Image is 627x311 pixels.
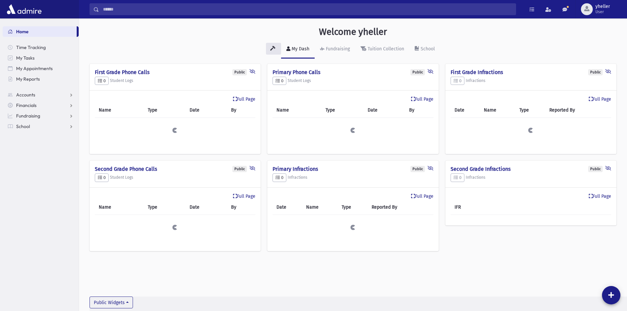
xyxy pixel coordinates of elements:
[451,77,464,85] button: 0
[3,42,79,53] a: Time Tracking
[273,173,433,182] h5: Infractions
[338,200,368,215] th: Type
[595,4,610,9] span: yheller
[232,166,247,172] div: Public
[411,96,433,103] a: Full Page
[95,200,144,215] th: Name
[368,200,433,215] th: Reported By
[405,103,433,118] th: By
[545,103,611,118] th: Reported By
[3,26,77,37] a: Home
[315,40,355,59] a: Fundraising
[3,111,79,121] a: Fundraising
[144,200,186,215] th: Type
[409,40,440,59] a: School
[419,46,435,52] div: School
[95,69,255,75] h4: First Grade Phone Calls
[3,100,79,111] a: Financials
[410,69,425,75] div: Public
[325,46,350,52] div: Fundraising
[98,175,106,180] span: 0
[95,77,255,85] h5: Student Logs
[16,65,53,71] span: My Appointments
[16,102,37,108] span: Financials
[319,26,387,38] h3: Welcome yheller
[589,96,611,103] a: Full Page
[3,90,79,100] a: Accounts
[95,166,255,172] h4: Second Grade Phone Calls
[16,92,35,98] span: Accounts
[232,69,247,75] div: Public
[273,69,433,75] h4: Primary Phone Calls
[410,166,425,172] div: Public
[227,200,255,215] th: By
[355,40,409,59] a: Tuition Collection
[273,173,286,182] button: 0
[16,113,40,119] span: Fundraising
[451,173,464,182] button: 0
[273,166,433,172] h4: Primary Infractions
[451,200,500,215] th: IFR
[588,166,603,172] div: Public
[16,76,40,82] span: My Reports
[302,200,338,215] th: Name
[5,3,43,16] img: AdmirePro
[3,63,79,74] a: My Appointments
[281,40,315,59] a: My Dash
[322,103,363,118] th: Type
[16,55,35,61] span: My Tasks
[95,173,109,182] button: 0
[451,77,611,85] h5: Infractions
[451,173,611,182] h5: Infractions
[3,74,79,84] a: My Reports
[588,69,603,75] div: Public
[275,175,283,180] span: 0
[273,103,322,118] th: Name
[186,103,227,118] th: Date
[233,193,255,200] a: Full Page
[95,103,144,118] th: Name
[454,78,461,83] span: 0
[595,9,610,14] span: User
[454,175,461,180] span: 0
[480,103,515,118] th: Name
[451,103,480,118] th: Date
[364,103,405,118] th: Date
[366,46,404,52] div: Tuition Collection
[144,103,186,118] th: Type
[186,200,227,215] th: Date
[451,69,611,75] h4: First Grade Infractions
[16,29,29,35] span: Home
[3,53,79,63] a: My Tasks
[95,173,255,182] h5: Student Logs
[95,77,109,85] button: 0
[273,77,286,85] button: 0
[233,96,255,103] a: Full Page
[16,123,30,129] span: School
[16,44,46,50] span: Time Tracking
[451,166,611,172] h4: Second Grade Infractions
[589,193,611,200] a: Full Page
[273,200,302,215] th: Date
[98,78,106,83] span: 0
[3,121,79,132] a: School
[411,193,433,200] a: Full Page
[90,297,133,308] button: Public Widgets
[227,103,255,118] th: By
[515,103,545,118] th: Type
[275,78,283,83] span: 0
[273,77,433,85] h5: Student Logs
[290,46,309,52] div: My Dash
[99,3,516,15] input: Search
